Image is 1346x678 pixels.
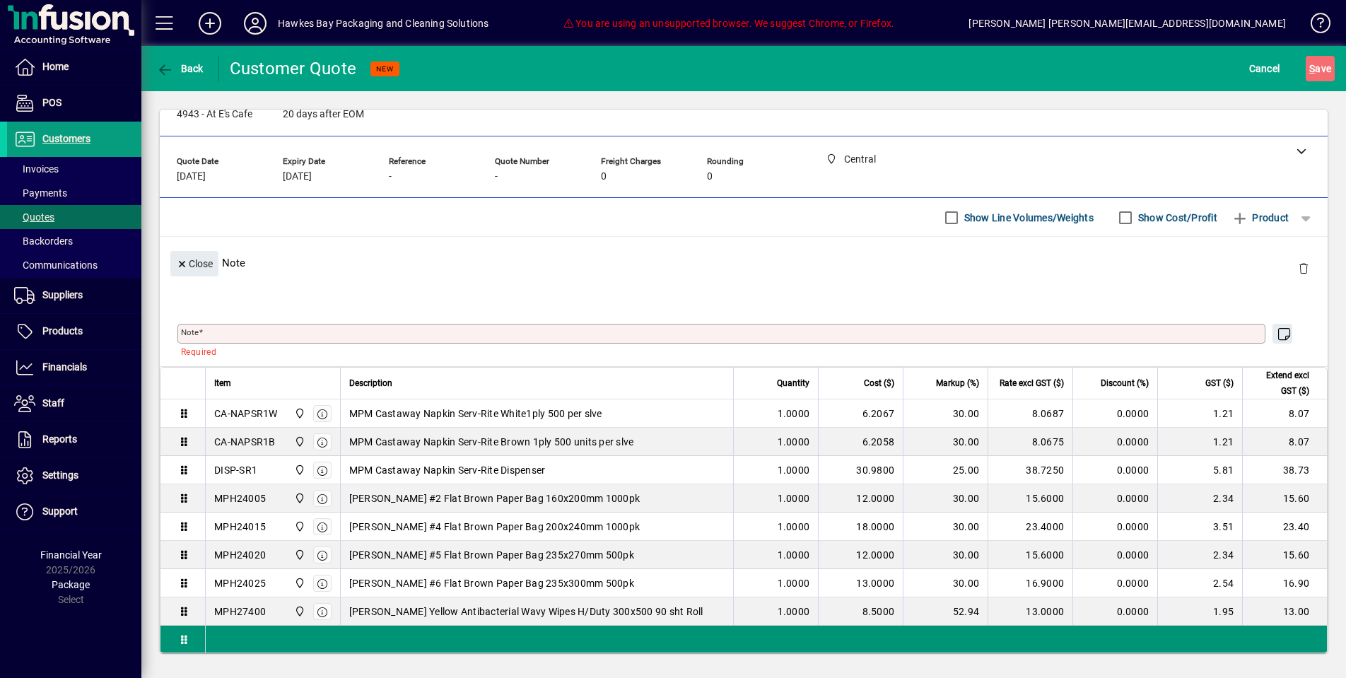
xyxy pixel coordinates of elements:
span: MPM Castaway Napkin Serv-Rite Dispenser [349,463,546,477]
span: NEW [376,64,394,74]
span: Item [214,375,231,391]
span: Home [42,61,69,72]
td: 13.0000 [818,569,903,597]
a: Reports [7,422,141,457]
span: 1.0000 [778,435,810,449]
td: 30.9800 [818,456,903,484]
a: Home [7,49,141,85]
span: 1.0000 [778,548,810,562]
span: Products [42,325,83,337]
div: CA-NAPSR1B [214,435,276,449]
a: Knowledge Base [1300,3,1328,49]
button: Delete [1287,251,1321,285]
span: - [389,171,392,182]
td: 0.0000 [1072,597,1157,626]
span: Central [291,434,307,450]
td: 30.00 [903,428,988,456]
div: 8.0687 [997,407,1064,421]
div: CA-NAPSR1W [214,407,278,421]
button: Add [187,11,233,36]
td: 2.34 [1157,541,1242,569]
td: 2.54 [1157,569,1242,597]
span: 4943 - At E's Cafe [177,109,252,120]
span: Payments [14,187,67,199]
td: 8.07 [1242,399,1327,428]
td: 12.0000 [818,484,903,513]
span: [PERSON_NAME] #6 Flat Brown Paper Bag 235x300mm 500pk [349,576,634,590]
span: You are using an unsupported browser. We suggest Chrome, or Firefox. [563,18,894,29]
span: Communications [14,259,98,271]
span: Central [291,575,307,591]
span: GST ($) [1205,375,1234,391]
span: 0 [707,171,713,182]
button: Close [170,251,218,276]
div: 13.0000 [997,604,1064,619]
td: 30.00 [903,569,988,597]
span: Reports [42,433,77,445]
span: Back [156,63,204,74]
a: Communications [7,253,141,277]
span: Central [291,547,307,563]
a: Financials [7,350,141,385]
span: Extend excl GST ($) [1251,368,1309,399]
label: Show Cost/Profit [1135,211,1217,225]
td: 1.21 [1157,399,1242,428]
span: Rate excl GST ($) [1000,375,1064,391]
span: 20 days after EOM [283,109,364,120]
span: Package [52,579,90,590]
a: Payments [7,181,141,205]
span: Cancel [1249,57,1280,80]
span: [PERSON_NAME] Yellow Antibacterial Wavy Wipes H/Duty 300x500 90 sht Roll [349,604,703,619]
td: 15.60 [1242,484,1327,513]
td: 0.0000 [1072,456,1157,484]
a: Products [7,314,141,349]
span: Central [291,604,307,619]
span: Financial Year [40,549,102,561]
a: Backorders [7,229,141,253]
button: Cancel [1246,56,1284,81]
span: 0 [601,171,607,182]
td: 6.2058 [818,428,903,456]
a: Invoices [7,157,141,181]
td: 30.00 [903,513,988,541]
span: 1.0000 [778,520,810,534]
span: Discount (%) [1101,375,1149,391]
span: [PERSON_NAME] #5 Flat Brown Paper Bag 235x270mm 500pk [349,548,634,562]
td: 0.0000 [1072,484,1157,513]
td: 16.90 [1242,569,1327,597]
td: 0.0000 [1072,428,1157,456]
td: 3.51 [1157,513,1242,541]
td: 23.40 [1242,513,1327,541]
span: Quotes [14,211,54,223]
span: [DATE] [283,171,312,182]
td: 0.0000 [1072,541,1157,569]
span: 1.0000 [778,604,810,619]
span: Backorders [14,235,73,247]
span: Settings [42,469,78,481]
a: Settings [7,458,141,493]
td: 30.00 [903,399,988,428]
span: POS [42,97,62,108]
td: 15.60 [1242,541,1327,569]
span: Financials [42,361,87,373]
div: MPH24020 [214,548,266,562]
span: Central [291,406,307,421]
app-page-header-button: Delete [1287,262,1321,274]
span: Staff [42,397,64,409]
td: 8.07 [1242,428,1327,456]
span: ave [1309,57,1331,80]
div: 16.9000 [997,576,1064,590]
span: S [1309,63,1315,74]
div: MPH24025 [214,576,266,590]
td: 0.0000 [1072,513,1157,541]
div: [PERSON_NAME] [PERSON_NAME][EMAIL_ADDRESS][DOMAIN_NAME] [968,12,1286,35]
span: Central [291,462,307,478]
td: 13.00 [1242,597,1327,626]
a: Support [7,494,141,530]
div: 38.7250 [997,463,1064,477]
span: Markup (%) [936,375,979,391]
td: 5.81 [1157,456,1242,484]
td: 2.34 [1157,484,1242,513]
button: Back [153,56,207,81]
span: Central [291,491,307,506]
